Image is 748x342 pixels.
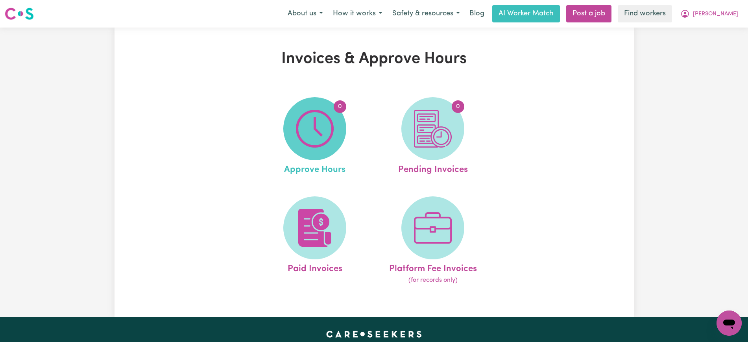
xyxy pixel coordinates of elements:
button: About us [283,6,328,22]
span: [PERSON_NAME] [693,10,738,18]
iframe: Button to launch messaging window [717,311,742,336]
a: AI Worker Match [492,5,560,22]
a: Careseekers logo [5,5,34,23]
a: Blog [465,5,489,22]
span: 0 [334,100,346,113]
a: Pending Invoices [376,97,489,177]
a: Post a job [566,5,611,22]
button: My Account [675,6,743,22]
img: Careseekers logo [5,7,34,21]
a: Platform Fee Invoices(for records only) [376,196,489,285]
span: Platform Fee Invoices [389,259,477,276]
a: Find workers [618,5,672,22]
span: Approve Hours [284,160,345,177]
a: Approve Hours [258,97,371,177]
a: Careseekers home page [326,331,422,337]
button: Safety & resources [387,6,465,22]
span: 0 [452,100,464,113]
span: Paid Invoices [288,259,342,276]
span: Pending Invoices [398,160,468,177]
span: (for records only) [408,275,458,285]
h1: Invoices & Approve Hours [206,50,543,68]
a: Paid Invoices [258,196,371,285]
button: How it works [328,6,387,22]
